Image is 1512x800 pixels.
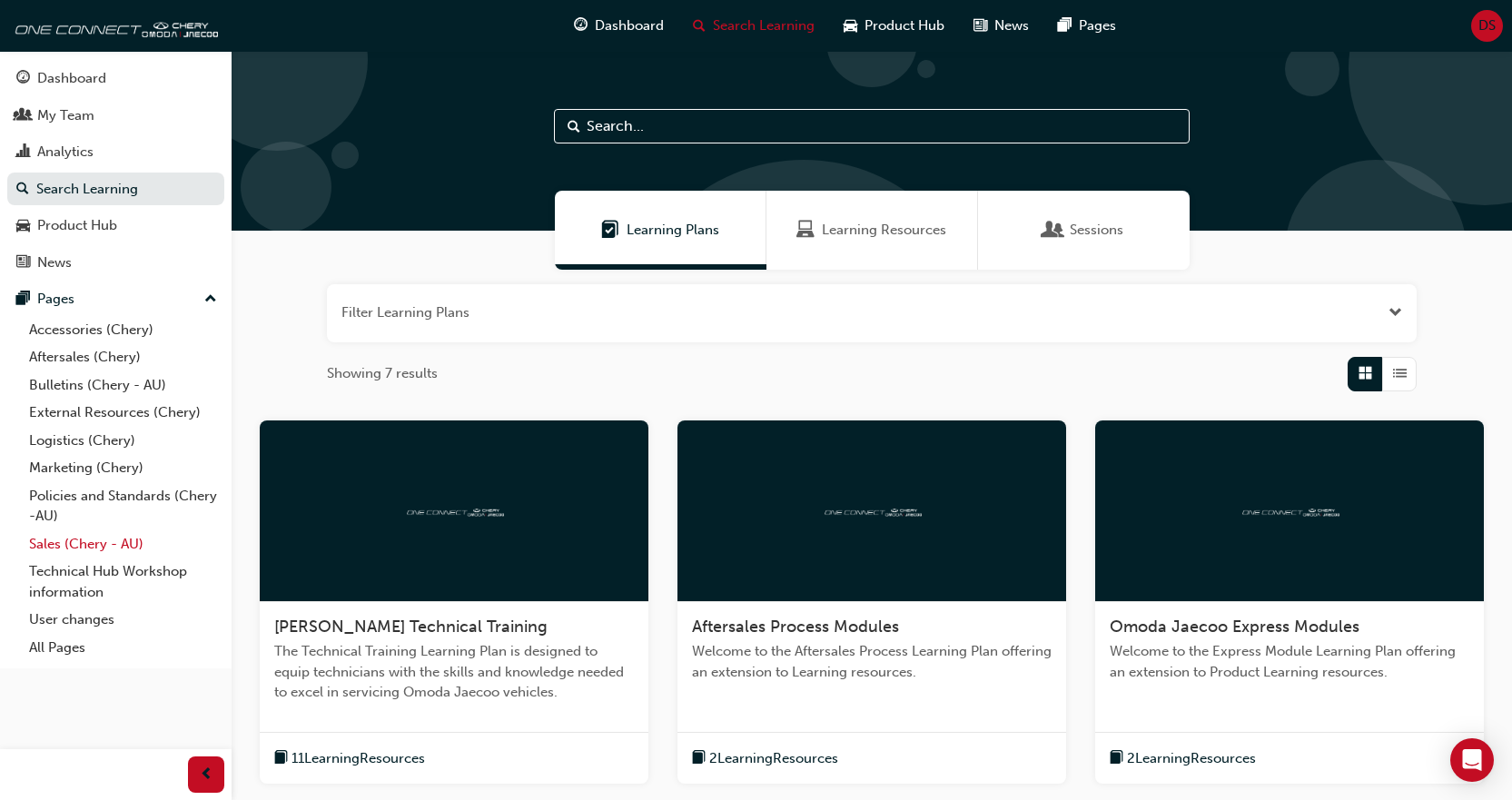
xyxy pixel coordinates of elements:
span: search-icon [16,182,29,198]
button: Pages [7,282,224,316]
a: oneconnectOmoda Jaecoo Express ModulesWelcome to the Express Module Learning Plan offering an ext... [1095,420,1484,785]
span: Omoda Jaecoo Express Modules [1110,617,1359,637]
span: Learning Resources [822,220,946,241]
a: My Team [7,99,224,133]
div: News [37,252,72,273]
a: pages-iconPages [1043,7,1131,44]
a: Search Learning [7,173,224,206]
button: DashboardMy TeamAnalyticsSearch LearningProduct HubNews [7,58,224,282]
div: Analytics [37,142,94,163]
span: Sessions [1070,220,1123,241]
a: oneconnect[PERSON_NAME] Technical TrainingThe Technical Training Learning Plan is designed to equ... [260,420,648,785]
span: Pages [1079,15,1116,36]
span: car-icon [16,218,30,234]
button: Open the filter [1388,302,1402,323]
a: guage-iconDashboard [559,7,678,44]
a: Dashboard [7,62,224,95]
span: 2 Learning Resources [709,748,838,769]
span: [PERSON_NAME] Technical Training [274,617,548,637]
a: Policies and Standards (Chery -AU) [22,482,224,530]
div: Product Hub [37,215,117,236]
span: chart-icon [16,144,30,161]
button: book-icon11LearningResources [274,747,425,770]
span: Learning Plans [601,220,619,241]
a: Product Hub [7,209,224,242]
a: Analytics [7,135,224,169]
div: Pages [37,289,74,310]
span: guage-icon [16,71,30,87]
span: Aftersales Process Modules [692,617,899,637]
img: oneconnect [404,501,504,519]
a: oneconnectAftersales Process ModulesWelcome to the Aftersales Process Learning Plan offering an e... [677,420,1066,785]
span: News [994,15,1029,36]
a: news-iconNews [959,7,1043,44]
button: book-icon2LearningResources [692,747,838,770]
span: search-icon [693,15,706,37]
span: Welcome to the Express Module Learning Plan offering an extension to Product Learning resources. [1110,641,1469,682]
span: prev-icon [200,764,213,786]
span: up-icon [204,288,217,311]
span: people-icon [16,108,30,124]
span: pages-icon [16,291,30,308]
span: Grid [1359,363,1372,384]
input: Search... [554,109,1190,143]
a: All Pages [22,634,224,662]
span: The Technical Training Learning Plan is designed to equip technicians with the skills and knowled... [274,641,634,703]
a: External Resources (Chery) [22,399,224,427]
a: News [7,246,224,280]
a: Accessories (Chery) [22,316,224,344]
span: Search [568,116,580,137]
div: My Team [37,105,94,126]
div: Dashboard [37,68,106,89]
a: Logistics (Chery) [22,427,224,455]
span: Dashboard [595,15,664,36]
span: car-icon [844,15,857,37]
a: Learning ResourcesLearning Resources [766,191,978,270]
span: book-icon [274,747,288,770]
a: Technical Hub Workshop information [22,558,224,606]
img: oneconnect [822,501,922,519]
span: news-icon [973,15,987,37]
a: User changes [22,606,224,634]
img: oneconnect [9,7,218,44]
span: Learning Resources [796,220,815,241]
span: 11 Learning Resources [292,748,425,769]
a: Marketing (Chery) [22,454,224,482]
span: news-icon [16,255,30,272]
a: Learning PlansLearning Plans [555,191,766,270]
span: Welcome to the Aftersales Process Learning Plan offering an extension to Learning resources. [692,641,1052,682]
span: Showing 7 results [327,363,438,384]
a: Bulletins (Chery - AU) [22,371,224,400]
span: DS [1478,15,1496,36]
span: pages-icon [1058,15,1072,37]
button: DS [1471,10,1503,42]
span: book-icon [692,747,706,770]
span: Learning Plans [627,220,719,241]
span: book-icon [1110,747,1123,770]
a: car-iconProduct Hub [829,7,959,44]
span: Product Hub [865,15,944,36]
img: oneconnect [1240,501,1339,519]
div: Open Intercom Messenger [1450,738,1494,782]
span: Search Learning [713,15,815,36]
a: Aftersales (Chery) [22,343,224,371]
span: guage-icon [574,15,588,37]
a: SessionsSessions [978,191,1190,270]
span: 2 Learning Resources [1127,748,1256,769]
a: search-iconSearch Learning [678,7,829,44]
button: book-icon2LearningResources [1110,747,1256,770]
a: Sales (Chery - AU) [22,530,224,558]
span: Sessions [1044,220,1062,241]
span: List [1393,363,1407,384]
